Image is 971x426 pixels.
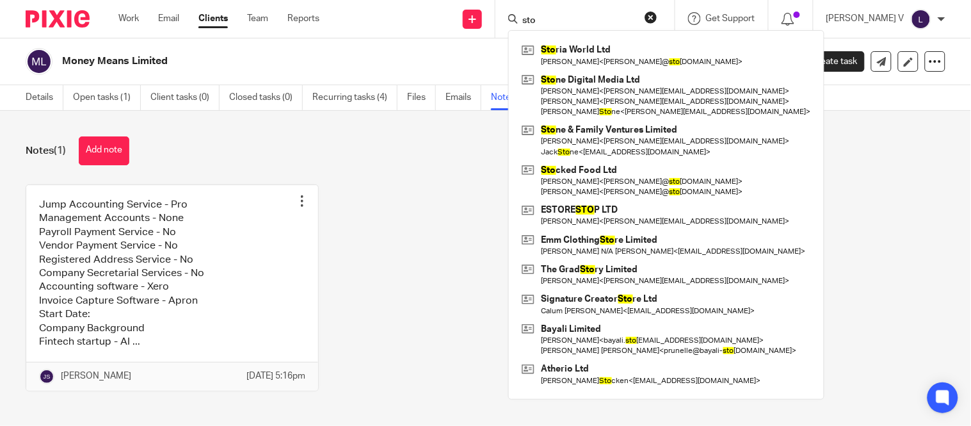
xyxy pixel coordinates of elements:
[150,85,220,110] a: Client tasks (0)
[445,85,481,110] a: Emails
[706,14,755,23] span: Get Support
[287,12,319,25] a: Reports
[26,48,52,75] img: svg%3E
[312,85,397,110] a: Recurring tasks (4)
[61,370,131,382] p: [PERSON_NAME]
[118,12,139,25] a: Work
[229,85,303,110] a: Closed tasks (0)
[54,145,66,156] span: (1)
[62,54,629,68] h2: Money Means Limited
[26,10,90,28] img: Pixie
[521,15,636,27] input: Search
[645,11,657,24] button: Clear
[491,85,538,110] a: Notes (1)
[790,51,865,72] a: Create task
[826,12,904,25] p: [PERSON_NAME] V
[246,370,305,382] p: [DATE] 5:16pm
[73,85,141,110] a: Open tasks (1)
[26,85,63,110] a: Details
[247,12,268,25] a: Team
[911,9,931,29] img: svg%3E
[79,136,129,165] button: Add note
[158,12,179,25] a: Email
[26,144,66,158] h1: Notes
[39,369,54,384] img: svg%3E
[198,12,228,25] a: Clients
[407,85,436,110] a: Files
